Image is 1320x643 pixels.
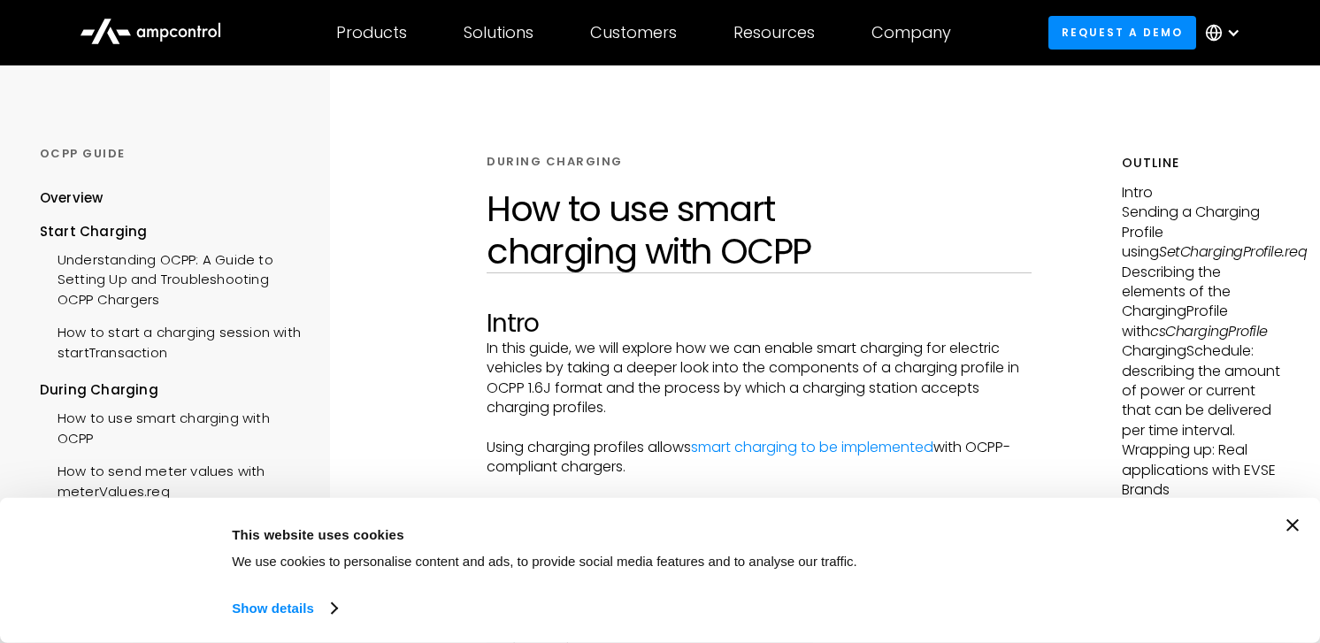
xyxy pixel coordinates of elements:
p: Wrapping up: Real applications with EVSE Brands [1122,440,1280,500]
div: Customers [590,23,677,42]
em: SetChargingProfile.req [1159,241,1307,262]
h5: Outline [1122,154,1280,172]
p: Intro [1122,183,1280,203]
p: Sending a Charging Profile using [1122,203,1280,262]
a: Understanding OCPP: A Guide to Setting Up and Troubleshooting OCPP Chargers [40,241,303,314]
div: Resources [733,23,815,42]
p: Using charging profiles allows with OCPP-compliant chargers. [487,438,1031,478]
div: Solutions [464,23,533,42]
a: smart charging to be implemented [691,437,933,457]
p: Describing the elements of the ChargingProfile with [1122,263,1280,342]
h2: Intro [487,309,1031,339]
a: Overview [40,188,104,221]
div: Overview [40,188,104,208]
a: How to use smart charging with OCPP [40,400,303,453]
em: csChargingProfile [1150,321,1268,341]
p: ‍ [487,417,1031,437]
div: Start Charging [40,222,303,241]
button: Okay [1001,519,1254,570]
p: ‍ [487,478,1031,497]
div: Products [336,23,407,42]
a: How to start a charging session with startTransaction [40,314,303,367]
span: We use cookies to personalise content and ads, to provide social media features and to analyse ou... [232,554,857,569]
div: This website uses cookies [232,524,980,545]
a: Show details [232,595,336,622]
div: OCPP GUIDE [40,146,303,162]
div: DURING CHARGING [487,154,623,170]
p: ChargingSchedule: describing the amount of power or current that can be delivered per time interval. [1122,341,1280,440]
a: Request a demo [1048,16,1197,49]
h1: How to use smart charging with OCPP [487,188,1031,272]
p: In this guide, we will explore how we can enable smart charging for electric vehicles by taking a... [487,339,1031,418]
div: Company [871,23,951,42]
a: How to send meter values with meterValues.req [40,453,303,506]
button: Close banner [1286,519,1299,532]
div: During Charging [40,380,303,400]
